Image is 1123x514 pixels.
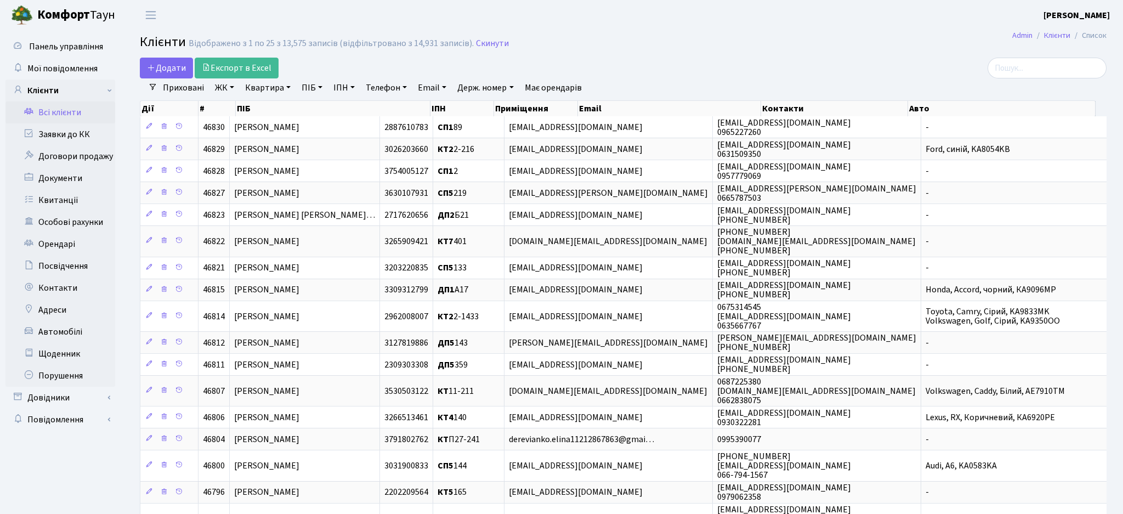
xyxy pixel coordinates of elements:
span: 2202209564 [384,487,428,499]
a: Орендарі [5,233,115,255]
span: [DOMAIN_NAME][EMAIL_ADDRESS][DOMAIN_NAME] [509,385,707,397]
span: 3309312799 [384,284,428,296]
span: [PERSON_NAME] [234,487,299,499]
b: КТ7 [438,235,453,247]
span: 133 [438,262,467,274]
span: [PERSON_NAME] [234,310,299,323]
a: Щоденник [5,343,115,365]
span: [EMAIL_ADDRESS][DOMAIN_NAME] 0631509350 [717,139,851,160]
span: - [926,262,929,274]
a: Контакти [5,277,115,299]
b: СП1 [438,165,453,177]
div: Відображено з 1 по 25 з 13,575 записів (відфільтровано з 14,931 записів). [189,38,474,49]
a: Автомобілі [5,321,115,343]
b: ДП5 [438,337,455,349]
button: Переключити навігацію [137,6,165,24]
span: 0675314545 [EMAIL_ADDRESS][DOMAIN_NAME] 0635667767 [717,301,851,332]
span: 46812 [203,337,225,349]
span: 46807 [203,385,225,397]
a: Клієнти [5,80,115,101]
span: 0995390077 [717,433,761,445]
span: 46815 [203,284,225,296]
span: [PERSON_NAME] [234,359,299,371]
span: [EMAIL_ADDRESS][DOMAIN_NAME] 0965227260 [717,117,851,138]
a: Має орендарів [520,78,586,97]
span: [EMAIL_ADDRESS][DOMAIN_NAME] [PHONE_NUMBER] [717,205,851,226]
span: - [926,235,929,247]
span: 0687225380 [DOMAIN_NAME][EMAIL_ADDRESS][DOMAIN_NAME] 0662838075 [717,376,916,406]
span: 46814 [203,310,225,323]
th: Контакти [761,101,908,116]
a: Додати [140,58,193,78]
b: СП5 [438,460,453,472]
th: Авто [908,101,1096,116]
span: 46828 [203,165,225,177]
span: Toyota, Camry, Сірий, KA9833MK Volkswagen, Golf, Сірий, KA9350OO [926,306,1060,327]
a: Скинути [476,38,509,49]
span: 46804 [203,433,225,445]
span: 219 [438,187,467,199]
span: - [926,209,929,221]
span: [EMAIL_ADDRESS][DOMAIN_NAME] [509,284,643,296]
span: - [926,487,929,499]
span: [PERSON_NAME] [234,433,299,445]
span: [EMAIL_ADDRESS][DOMAIN_NAME] [509,143,643,155]
span: [PERSON_NAME] [234,235,299,247]
th: ПІБ [236,101,430,116]
span: 143 [438,337,468,349]
span: 359 [438,359,468,371]
span: Audi, А6, KA0583KA [926,460,997,472]
span: [EMAIL_ADDRESS][DOMAIN_NAME] [PHONE_NUMBER] [717,257,851,279]
a: Email [413,78,451,97]
a: Приховані [158,78,208,97]
span: [EMAIL_ADDRESS][DOMAIN_NAME] [PHONE_NUMBER] [717,279,851,301]
span: 2887610783 [384,121,428,133]
a: Панель управління [5,36,115,58]
span: 3265909421 [384,235,428,247]
span: [EMAIL_ADDRESS][DOMAIN_NAME] 0957779069 [717,161,851,182]
span: [PERSON_NAME] [234,337,299,349]
a: ЖК [211,78,239,97]
a: Договори продажу [5,145,115,167]
b: КТ4 [438,411,453,423]
a: Телефон [361,78,411,97]
span: [PERSON_NAME] [234,411,299,423]
span: [PERSON_NAME] [PERSON_NAME]… [234,209,375,221]
input: Пошук... [988,58,1107,78]
span: 46829 [203,143,225,155]
span: 46811 [203,359,225,371]
span: 2309303308 [384,359,428,371]
span: - [926,121,929,133]
span: [EMAIL_ADDRESS][DOMAIN_NAME] [509,359,643,371]
a: Всі клієнти [5,101,115,123]
a: Експорт в Excel [195,58,279,78]
th: Приміщення [494,101,577,116]
span: [PERSON_NAME][EMAIL_ADDRESS][DOMAIN_NAME] [PHONE_NUMBER] [717,332,916,353]
span: [EMAIL_ADDRESS][DOMAIN_NAME] [509,487,643,499]
span: [PHONE_NUMBER] [DOMAIN_NAME][EMAIL_ADDRESS][DOMAIN_NAME] [PHONE_NUMBER] [717,226,916,257]
b: ДП5 [438,359,455,371]
span: derevianko.elina11212867863@gmai… [509,433,654,445]
a: Особові рахунки [5,211,115,233]
span: 2962008007 [384,310,428,323]
span: [PERSON_NAME][EMAIL_ADDRESS][DOMAIN_NAME] [509,337,708,349]
span: [PERSON_NAME] [234,460,299,472]
span: Клієнти [140,32,186,52]
span: Honda, Accord, чорний, КА9096МР [926,284,1056,296]
a: Довідники [5,387,115,409]
a: Документи [5,167,115,189]
span: 46821 [203,262,225,274]
span: 401 [438,235,467,247]
span: Ford, синій, KA8054KB [926,143,1010,155]
span: [PERSON_NAME] [234,165,299,177]
span: [EMAIL_ADDRESS][DOMAIN_NAME] [509,165,643,177]
span: 3530503122 [384,385,428,397]
span: [PHONE_NUMBER] [EMAIL_ADDRESS][DOMAIN_NAME] 066-794-1567 [717,450,851,481]
nav: breadcrumb [996,24,1123,47]
span: 46806 [203,411,225,423]
a: Держ. номер [453,78,518,97]
span: Б21 [438,209,469,221]
span: Додати [147,62,186,74]
span: Мої повідомлення [27,63,98,75]
b: Комфорт [37,6,90,24]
